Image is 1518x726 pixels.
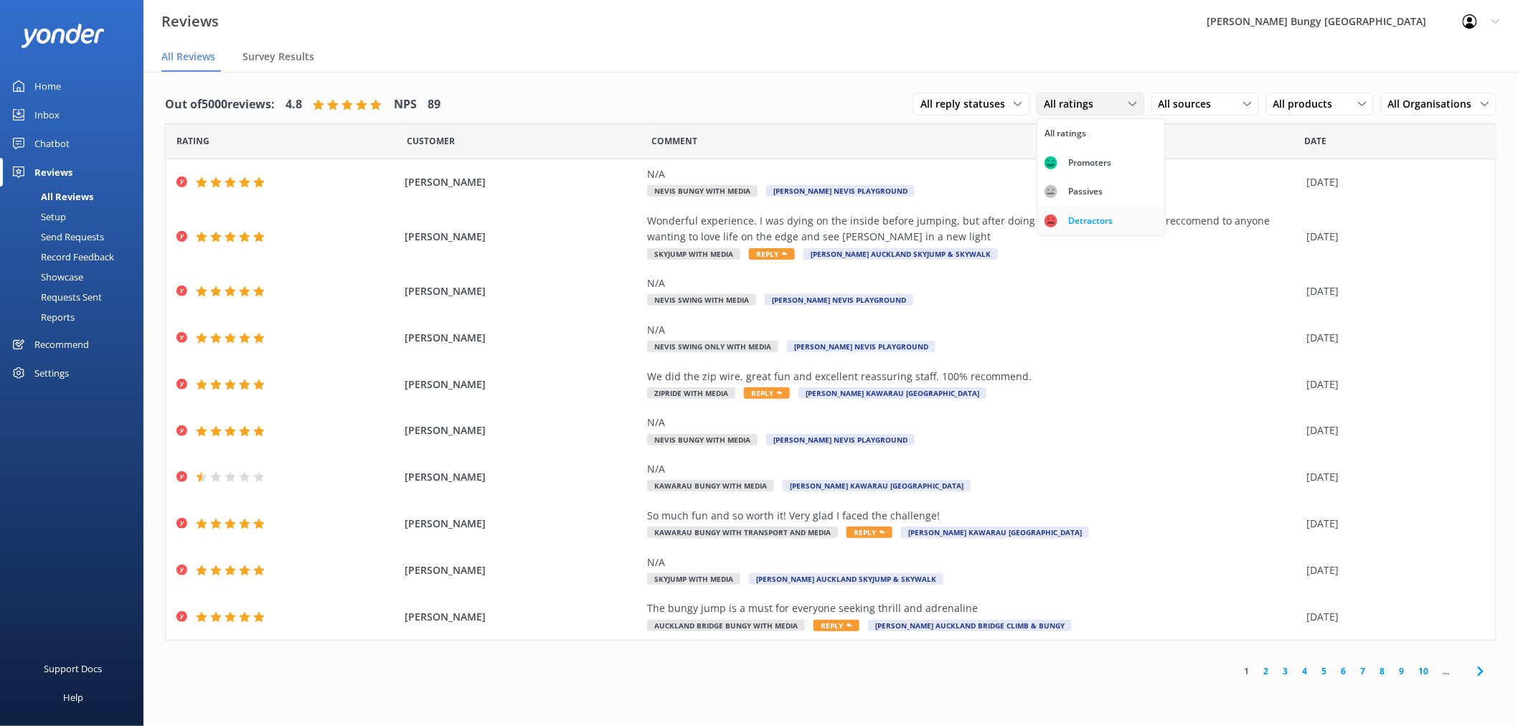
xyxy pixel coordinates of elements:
div: Chatbot [34,129,70,158]
a: 2 [1257,664,1276,678]
a: 9 [1392,664,1412,678]
a: Showcase [9,267,143,287]
span: SkyJump with Media [647,573,740,585]
a: 5 [1315,664,1334,678]
h4: 4.8 [286,95,302,114]
span: [PERSON_NAME] Kawarau [GEOGRAPHIC_DATA] [798,387,986,399]
span: [PERSON_NAME] Auckland SkyJump & SkyWalk [749,573,943,585]
span: [PERSON_NAME] Nevis Playground [766,434,915,445]
a: 6 [1334,664,1354,678]
span: [PERSON_NAME] [405,562,640,578]
div: [DATE] [1307,377,1478,392]
span: Nevis Bungy with Media [647,434,758,445]
span: Question [652,134,698,148]
span: [PERSON_NAME] [405,174,640,190]
span: [PERSON_NAME] [405,516,640,532]
div: Home [34,72,61,100]
div: [DATE] [1307,562,1478,578]
div: [DATE] [1307,423,1478,438]
div: [DATE] [1307,609,1478,625]
div: All ratings [1045,126,1086,141]
div: Recommend [34,330,89,359]
div: Inbox [34,100,60,129]
span: [PERSON_NAME] [405,330,640,346]
span: [PERSON_NAME] Nevis Playground [765,294,913,306]
div: Help [63,683,83,712]
span: [PERSON_NAME] [405,609,640,625]
span: [PERSON_NAME] Auckland SkyJump & SkyWalk [803,248,998,260]
div: Passives [1057,184,1113,199]
a: All Reviews [9,187,143,207]
a: 7 [1354,664,1373,678]
span: Survey Results [242,49,314,64]
span: Date [407,134,455,148]
a: 1 [1237,664,1257,678]
div: Setup [9,207,66,227]
a: Requests Sent [9,287,143,307]
div: [DATE] [1307,283,1478,299]
span: Reply [847,527,892,538]
a: 4 [1296,664,1315,678]
div: [DATE] [1307,174,1478,190]
div: Reviews [34,158,72,187]
div: Detractors [1057,214,1123,228]
div: [DATE] [1307,469,1478,485]
div: N/A [647,461,1300,477]
a: Reports [9,307,143,327]
span: All products [1273,96,1342,112]
span: All Reviews [161,49,215,64]
a: 10 [1412,664,1436,678]
img: yonder-white-logo.png [22,24,104,47]
h4: NPS [394,95,417,114]
a: Record Feedback [9,247,143,267]
div: Settings [34,359,69,387]
span: [PERSON_NAME] [405,229,640,245]
div: N/A [647,275,1300,291]
span: Kawarau Bungy with Transport and Media [647,527,838,538]
div: N/A [647,415,1300,430]
span: Nevis Swing Only with Media [647,341,778,352]
a: Setup [9,207,143,227]
span: [PERSON_NAME] [405,469,640,485]
span: Kawarau Bungy with Media [647,480,774,491]
div: Requests Sent [9,287,102,307]
div: We did the zip wire, great fun and excellent reassuring staff. 100% recommend. [647,369,1300,385]
h4: 89 [428,95,440,114]
div: Wonderful experience. I was dying on the inside before jumping, but after doing it, LOVED IT.. to... [647,213,1300,245]
div: Support Docs [44,654,103,683]
span: All reply statuses [920,96,1014,112]
span: ... [1436,664,1457,678]
div: [DATE] [1307,229,1478,245]
div: So much fun and so worth it! Very glad I faced the challenge! [647,508,1300,524]
a: 8 [1373,664,1392,678]
div: Promoters [1057,156,1122,170]
div: Showcase [9,267,83,287]
div: N/A [647,555,1300,570]
span: [PERSON_NAME] Kawarau [GEOGRAPHIC_DATA] [901,527,1089,538]
a: 3 [1276,664,1296,678]
span: [PERSON_NAME] [405,283,640,299]
span: Zipride with Media [647,387,735,399]
div: [DATE] [1307,516,1478,532]
span: [PERSON_NAME] Nevis Playground [766,185,915,197]
span: Auckland Bridge Bungy with Media [647,620,805,631]
div: Reports [9,307,75,327]
div: Send Requests [9,227,104,247]
span: Date [1305,134,1327,148]
span: [PERSON_NAME] [405,377,640,392]
span: All ratings [1044,96,1102,112]
span: Reply [749,248,795,260]
a: Send Requests [9,227,143,247]
div: [DATE] [1307,330,1478,346]
span: [PERSON_NAME] Auckland Bridge Climb & Bungy [868,620,1072,631]
div: N/A [647,166,1300,182]
div: Record Feedback [9,247,114,267]
span: All sources [1159,96,1220,112]
span: Nevis Bungy with Media [647,185,758,197]
span: SkyJump with Media [647,248,740,260]
span: All Organisations [1388,96,1481,112]
div: The bungy jump is a must for everyone seeking thrill and adrenaline [647,600,1300,616]
span: [PERSON_NAME] Nevis Playground [787,341,935,352]
span: Reply [814,620,859,631]
span: Nevis Swing with Media [647,294,756,306]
